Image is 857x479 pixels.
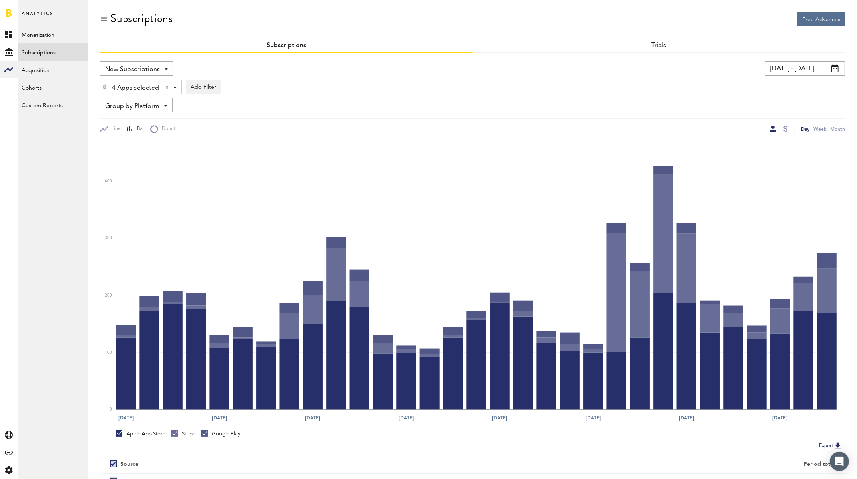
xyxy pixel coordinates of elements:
[830,452,849,471] div: Open Intercom Messenger
[305,414,321,421] text: [DATE]
[108,126,121,132] span: Line
[110,12,173,25] div: Subscriptions
[773,414,788,421] text: [DATE]
[801,125,809,133] div: Day
[100,80,109,94] div: Delete
[817,441,845,451] button: Export
[102,84,107,90] img: trash_awesome_blue.svg
[133,126,144,132] span: Bar
[105,236,112,241] text: 300
[399,414,414,421] text: [DATE]
[18,43,88,61] a: Subscriptions
[679,414,694,421] text: [DATE]
[267,42,306,49] a: Subscriptions
[171,430,195,437] div: Stripe
[186,80,221,94] button: Add Filter
[201,430,240,437] div: Google Play
[18,78,88,96] a: Cohorts
[18,96,88,114] a: Custom Reports
[158,126,175,132] span: Donut
[813,125,826,133] div: Week
[17,6,46,13] span: Support
[120,461,138,468] div: Source
[18,26,88,43] a: Monetization
[112,81,159,95] span: 4 Apps selected
[830,125,845,133] div: Month
[586,414,601,421] text: [DATE]
[110,408,112,412] text: 0
[118,414,134,421] text: [DATE]
[651,42,666,49] a: Trials
[22,9,53,26] span: Analytics
[105,293,112,297] text: 200
[483,461,835,468] div: Period total
[165,86,169,89] div: Clear
[492,414,507,421] text: [DATE]
[105,63,160,76] span: New Subscriptions
[212,414,227,421] text: [DATE]
[797,12,845,26] button: Free Advances
[105,351,112,355] text: 100
[116,430,165,437] div: Apple App Store
[105,179,112,183] text: 400
[833,441,843,451] img: Export
[18,61,88,78] a: Acquisition
[105,100,159,113] span: Group by Platform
